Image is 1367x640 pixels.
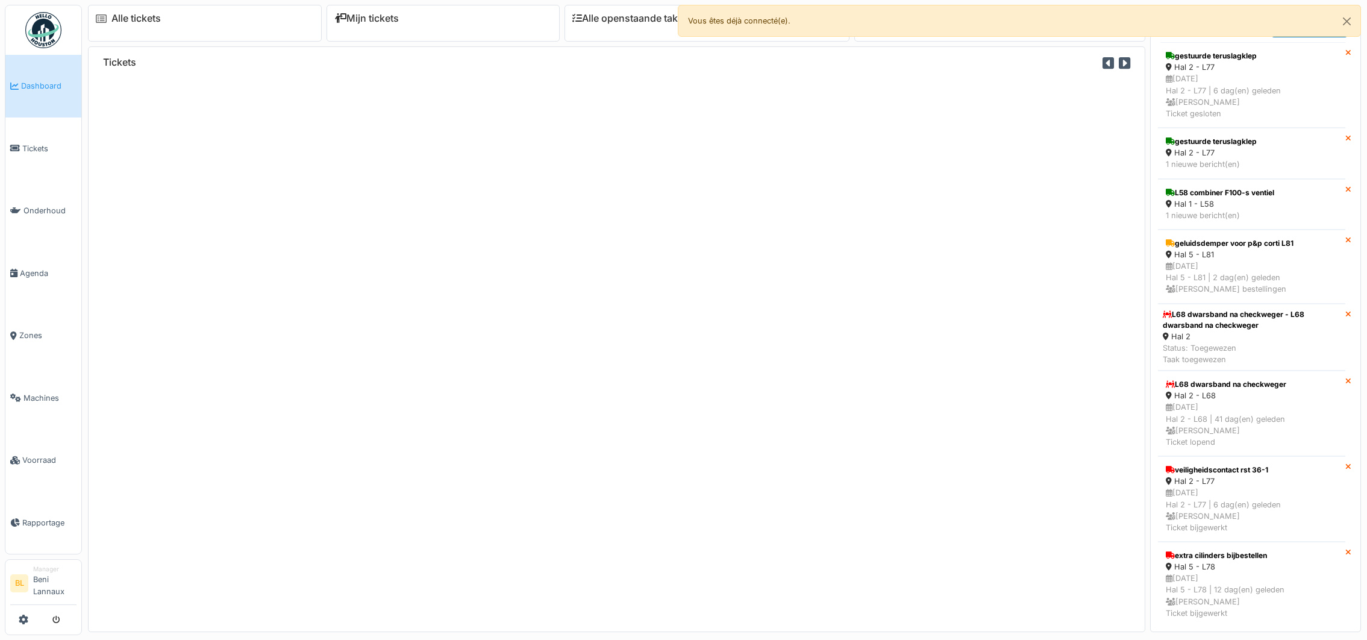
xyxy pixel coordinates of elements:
[5,429,81,492] a: Voorraad
[5,492,81,554] a: Rapportage
[19,330,77,341] span: Zones
[1166,238,1337,249] div: geluidsdemper voor p&p corti L81
[1166,61,1337,73] div: Hal 2 - L77
[103,57,136,68] h6: Tickets
[1333,5,1360,37] button: Close
[1166,465,1337,475] div: veiligheidscontact rst 36-1
[1166,198,1337,210] div: Hal 1 - L58
[1166,210,1337,221] div: 1 nieuwe bericht(en)
[1166,379,1337,390] div: L68 dwarsband na checkweger
[1166,187,1337,198] div: L58 combiner F100-s ventiel
[5,118,81,180] a: Tickets
[1166,401,1337,448] div: [DATE] Hal 2 - L68 | 41 dag(en) geleden [PERSON_NAME] Ticket lopend
[5,55,81,118] a: Dashboard
[1166,561,1337,573] div: Hal 5 - L78
[5,367,81,430] a: Machines
[1166,475,1337,487] div: Hal 2 - L77
[1158,128,1345,178] a: gestuurde teruslagklep Hal 2 - L77 1 nieuwe bericht(en)
[1166,249,1337,260] div: Hal 5 - L81
[5,304,81,367] a: Zones
[678,5,1362,37] div: Vous êtes déjà connecté(e).
[1166,73,1337,119] div: [DATE] Hal 2 - L77 | 6 dag(en) geleden [PERSON_NAME] Ticket gesloten
[334,13,399,24] a: Mijn tickets
[5,180,81,242] a: Onderhoud
[22,517,77,529] span: Rapportage
[1163,309,1340,331] div: L68 dwarsband na checkweger - L68 dwarsband na checkweger
[33,565,77,602] li: Beni Lannaux
[1158,304,1345,371] a: L68 dwarsband na checkweger - L68 dwarsband na checkweger Hal 2 Status: ToegewezenTaak toegewezen
[1158,542,1345,627] a: extra cilinders bijbestellen Hal 5 - L78 [DATE]Hal 5 - L78 | 12 dag(en) geleden [PERSON_NAME]Tick...
[33,565,77,574] div: Manager
[1163,331,1340,342] div: Hal 2
[22,454,77,466] span: Voorraad
[1166,390,1337,401] div: Hal 2 - L68
[1166,51,1337,61] div: gestuurde teruslagklep
[1158,42,1345,128] a: gestuurde teruslagklep Hal 2 - L77 [DATE]Hal 2 - L77 | 6 dag(en) geleden [PERSON_NAME]Ticket gesl...
[1166,487,1337,533] div: [DATE] Hal 2 - L77 | 6 dag(en) geleden [PERSON_NAME] Ticket bijgewerkt
[111,13,161,24] a: Alle tickets
[1166,573,1337,619] div: [DATE] Hal 5 - L78 | 12 dag(en) geleden [PERSON_NAME] Ticket bijgewerkt
[10,565,77,605] a: BL ManagerBeni Lannaux
[5,242,81,305] a: Agenda
[21,80,77,92] span: Dashboard
[1158,371,1345,456] a: L68 dwarsband na checkweger Hal 2 - L68 [DATE]Hal 2 - L68 | 41 dag(en) geleden [PERSON_NAME]Ticke...
[1166,260,1337,295] div: [DATE] Hal 5 - L81 | 2 dag(en) geleden [PERSON_NAME] bestellingen
[23,392,77,404] span: Machines
[1163,342,1340,365] div: Status: Toegewezen Taak toegewezen
[1166,550,1337,561] div: extra cilinders bijbestellen
[1158,230,1345,304] a: geluidsdemper voor p&p corti L81 Hal 5 - L81 [DATE]Hal 5 - L81 | 2 dag(en) geleden [PERSON_NAME] ...
[1166,136,1337,147] div: gestuurde teruslagklep
[1166,158,1337,170] div: 1 nieuwe bericht(en)
[572,13,689,24] a: Alle openstaande taken
[1166,147,1337,158] div: Hal 2 - L77
[1158,456,1345,542] a: veiligheidscontact rst 36-1 Hal 2 - L77 [DATE]Hal 2 - L77 | 6 dag(en) geleden [PERSON_NAME]Ticket...
[10,574,28,592] li: BL
[1158,179,1345,230] a: L58 combiner F100-s ventiel Hal 1 - L58 1 nieuwe bericht(en)
[22,143,77,154] span: Tickets
[23,205,77,216] span: Onderhoud
[25,12,61,48] img: Badge_color-CXgf-gQk.svg
[20,268,77,279] span: Agenda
